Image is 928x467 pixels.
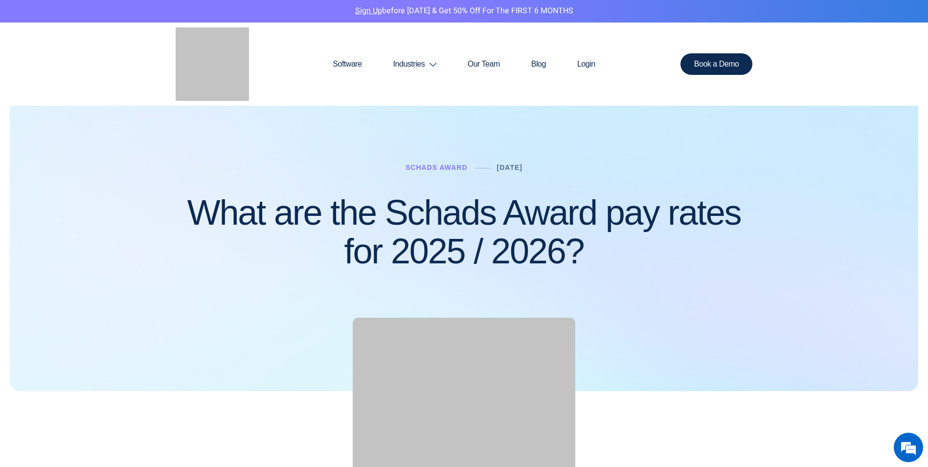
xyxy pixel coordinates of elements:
[562,41,611,88] a: Login
[7,5,921,18] p: before [DATE] & Get 50% Off for the FIRST 6 MONTHS
[317,41,377,88] a: Software
[516,41,562,88] a: Blog
[680,53,753,75] a: Book a Demo
[452,41,516,88] a: Our Team
[355,5,382,17] a: Sign Up
[406,163,468,171] a: Schads Award
[694,60,739,68] span: Book a Demo
[176,193,753,271] h1: What are the Schads Award pay rates for 2025 / 2026?
[378,41,452,88] a: Industries
[497,163,522,171] a: [DATE]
